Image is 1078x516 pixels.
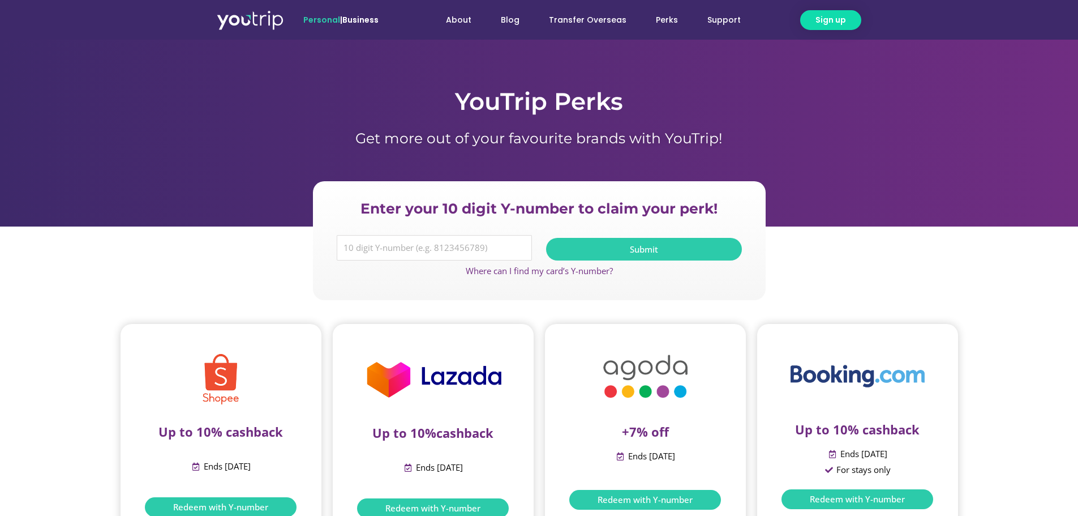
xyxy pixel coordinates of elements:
[486,10,534,31] a: Blog
[217,85,862,118] h1: YouTrip Perks
[834,462,891,478] span: For stays only
[641,10,693,31] a: Perks
[569,490,721,510] a: Redeem with Y-number
[630,245,658,254] span: Submit
[781,489,933,509] a: Redeem with Y-number
[217,130,862,147] h1: Get more out of your favourite brands with YouTrip!
[337,235,742,270] form: Y Number
[598,496,693,504] span: Redeem with Y-number
[466,265,613,276] a: Where can I find my card’s Y-number?
[562,424,729,439] p: +7% off
[431,10,486,31] a: About
[337,235,532,261] input: 10 digit Y-number (e.g. 8123456789)
[413,460,463,476] span: Ends [DATE]
[815,14,846,26] span: Sign up
[436,424,493,441] span: cashback
[201,459,251,475] span: Ends [DATE]
[800,10,861,30] a: Sign up
[409,10,755,31] nav: Menu
[810,495,905,504] span: Redeem with Y-number
[331,199,748,218] h2: Enter your 10 digit Y-number to claim your perk!
[303,14,340,25] span: Personal
[838,446,887,462] span: Ends [DATE]
[546,238,742,261] button: Submit
[385,504,480,513] span: Redeem with Y-number
[693,10,755,31] a: Support
[303,14,379,25] span: |
[173,503,268,511] span: Redeem with Y-number
[158,423,283,440] span: Up to 10% cashback
[774,422,941,437] p: Up to 10% cashback
[625,449,675,464] span: Ends [DATE]
[534,10,641,31] a: Transfer Overseas
[342,14,379,25] a: Business
[372,424,436,441] span: Up to 10%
